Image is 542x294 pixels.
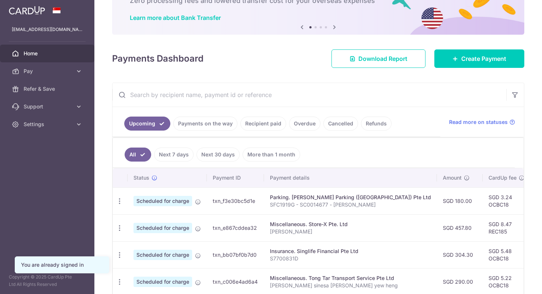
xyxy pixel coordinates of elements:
td: SGD 5.48 OCBC18 [483,241,531,268]
span: Home [24,50,72,57]
a: Download Report [331,49,425,68]
a: Recipient paid [240,117,286,131]
a: Refunds [361,117,392,131]
a: Learn more about Bank Transfer [130,14,221,21]
span: Help [17,5,32,12]
span: Read more on statuses [449,118,508,126]
div: Miscellaneous. Store-X Pte. Ltd [270,221,431,228]
a: Payments on the way [173,117,237,131]
div: Miscellaneous. Tong Tar Transport Service Pte Ltd [270,274,431,282]
h4: Payments Dashboard [112,52,204,65]
div: Parking. [PERSON_NAME] Parking ([GEOGRAPHIC_DATA]) Pte Ltd [270,194,431,201]
p: [EMAIL_ADDRESS][DOMAIN_NAME] [12,26,83,33]
div: You are already signed in [21,261,103,269]
input: Search by recipient name, payment id or reference [112,83,506,107]
span: Download Report [358,54,407,63]
span: Support [24,103,72,110]
a: Read more on statuses [449,118,515,126]
p: S7700831D [270,255,431,262]
a: Cancelled [323,117,358,131]
a: Create Payment [434,49,524,68]
th: Payment details [264,168,437,187]
p: [PERSON_NAME] sinesa [PERSON_NAME] yew heng [270,282,431,289]
span: Settings [24,121,72,128]
p: [PERSON_NAME] [270,228,431,235]
a: Next 30 days [197,148,240,162]
a: More than 1 month [243,148,300,162]
td: txn_bb07bf0b7d0 [207,241,264,268]
span: Scheduled for charge [133,250,192,260]
span: Amount [443,174,462,181]
td: SGD 8.47 REC185 [483,214,531,241]
th: Payment ID [207,168,264,187]
span: Scheduled for charge [133,277,192,287]
td: txn_e867cddea32 [207,214,264,241]
p: SFC1919G - SC0014677 - [PERSON_NAME] [270,201,431,208]
span: Status [133,174,149,181]
a: All [125,148,151,162]
span: Pay [24,68,72,75]
td: SGD 180.00 [437,187,483,214]
span: CardUp fee [489,174,517,181]
td: SGD 304.30 [437,241,483,268]
td: SGD 457.80 [437,214,483,241]
a: Overdue [289,117,320,131]
span: Refer & Save [24,85,72,93]
div: Insurance. Singlife Financial Pte Ltd [270,248,431,255]
span: Create Payment [461,54,506,63]
td: txn_f3e30bc5d1e [207,187,264,214]
a: Next 7 days [154,148,194,162]
a: Upcoming [124,117,170,131]
img: CardUp [9,6,45,15]
span: Scheduled for charge [133,196,192,206]
span: Scheduled for charge [133,223,192,233]
td: SGD 3.24 OCBC18 [483,187,531,214]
